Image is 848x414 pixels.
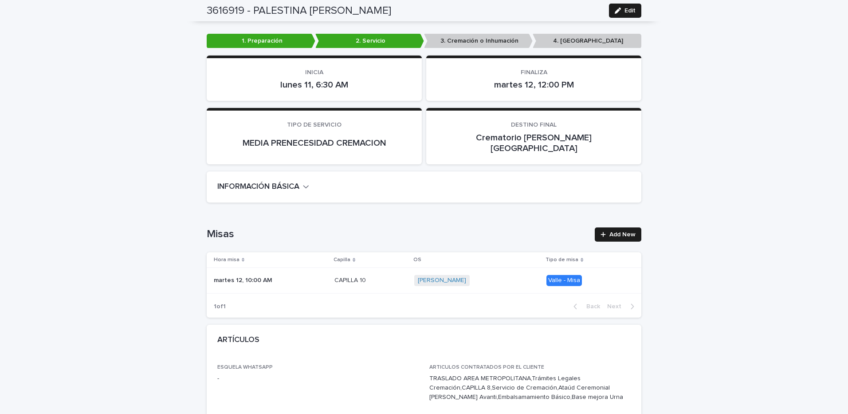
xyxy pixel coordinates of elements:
span: Back [581,303,600,310]
p: TRASLADO AREA METROPOLITANA,Trámites Legales Cremación,CAPILLA 8,Servicio de Cremación,Ataúd Cere... [429,374,631,402]
p: 1 of 1 [207,296,233,318]
button: Back [566,303,604,310]
p: 4. [GEOGRAPHIC_DATA] [533,34,641,48]
a: [PERSON_NAME] [418,277,466,284]
p: martes 12, 10:00 AM [214,275,274,284]
p: Tipo de misa [546,255,578,265]
p: lunes 11, 6:30 AM [217,80,411,90]
button: Next [604,303,641,310]
div: Valle - Misa [546,275,582,286]
a: Add New [595,227,641,242]
span: ESQUELA WHATSAPP [217,365,273,370]
span: FINALIZA [521,69,547,76]
p: CAPILLA 10 [334,275,368,284]
span: INICIA [305,69,323,76]
p: martes 12, 12:00 PM [437,80,631,90]
span: ARTICULOS CONTRATADOS POR EL CLIENTE [429,365,544,370]
p: Capilla [334,255,350,265]
span: DESTINO FINAL [511,122,557,128]
h2: ARTÍCULOS [217,335,259,345]
p: 3. Cremación o Inhumación [424,34,533,48]
h2: INFORMACIÓN BÁSICA [217,182,299,192]
p: Hora misa [214,255,239,265]
span: TIPO DE SERVICIO [287,122,342,128]
p: - [217,374,419,383]
p: 1. Preparación [207,34,315,48]
h2: 3616919 - PALESTINA [PERSON_NAME] [207,4,391,17]
button: Edit [609,4,641,18]
span: Add New [609,231,636,238]
p: Crematorio [PERSON_NAME][GEOGRAPHIC_DATA] [437,132,631,154]
span: Next [607,303,627,310]
tr: martes 12, 10:00 AMmartes 12, 10:00 AM CAPILLA 10CAPILLA 10 [PERSON_NAME] Valle - Misa [207,268,641,294]
p: 2. Servicio [315,34,424,48]
p: OS [413,255,421,265]
span: Edit [624,8,636,14]
h1: Misas [207,228,589,241]
p: MEDIA PRENECESIDAD CREMACION [217,138,411,148]
button: INFORMACIÓN BÁSICA [217,182,309,192]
